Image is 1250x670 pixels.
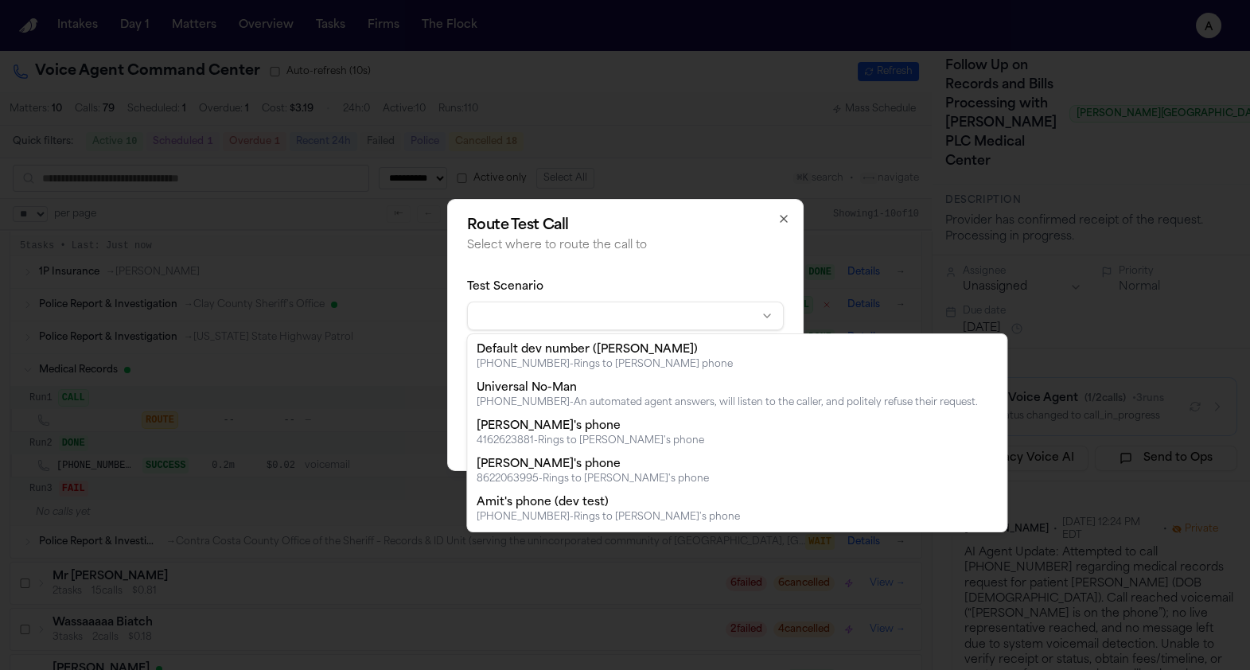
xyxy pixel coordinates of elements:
[477,473,709,485] div: 8622063995 - Rings to [PERSON_NAME]'s phone
[477,511,740,524] div: [PHONE_NUMBER] - Rings to [PERSON_NAME]'s phone
[477,396,978,409] div: [PHONE_NUMBER] - An automated agent answers, will listen to the caller, and politely refuse their...
[477,495,740,511] div: Amit's phone (dev test)
[477,457,709,473] div: [PERSON_NAME]'s phone
[477,342,733,358] div: Default dev number ([PERSON_NAME])
[477,358,733,371] div: [PHONE_NUMBER] - Rings to [PERSON_NAME] phone
[477,380,978,396] div: Universal No-Man
[477,434,704,447] div: 4162623881 - Rings to [PERSON_NAME]'s phone
[477,419,704,434] div: [PERSON_NAME]'s phone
